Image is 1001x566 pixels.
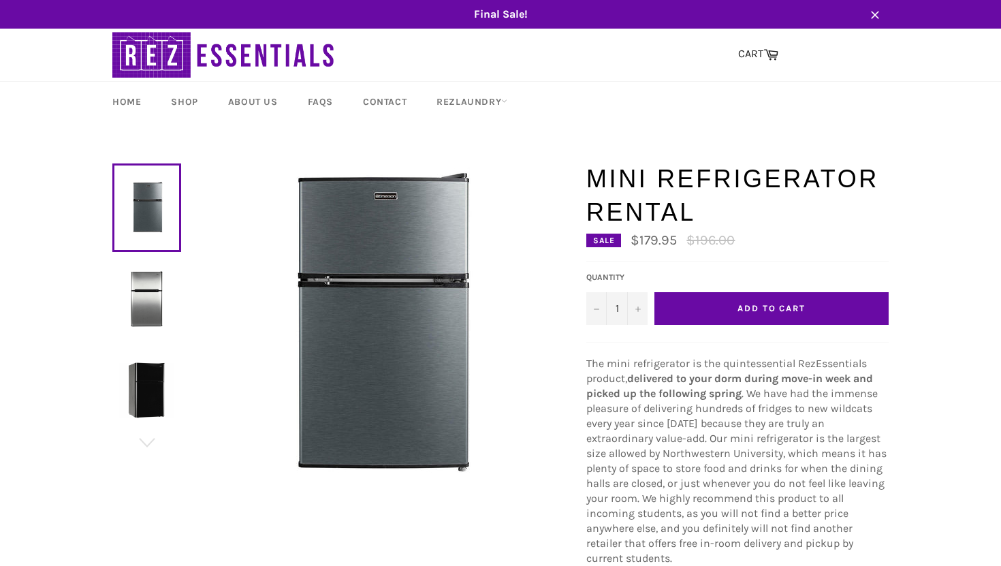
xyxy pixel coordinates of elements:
[586,372,873,400] strong: delivered to your dorm during move-in week and picked up the following spring
[737,303,806,313] span: Add to Cart
[586,162,889,230] h1: Mini Refrigerator Rental
[731,40,785,69] a: CART
[586,292,607,325] button: Decrease quantity
[294,82,347,122] a: FAQs
[654,292,889,325] button: Add to Cart
[423,82,521,122] a: RezLaundry
[586,234,621,247] div: Sale
[112,29,337,81] img: RezEssentials
[586,357,867,385] span: The mini refrigerator is the quintessential RezEssentials product,
[586,272,648,283] label: Quantity
[627,292,648,325] button: Increase quantity
[119,271,174,326] img: Mini Refrigerator Rental
[214,162,541,489] img: Mini Refrigerator Rental
[586,387,887,565] span: . We have had the immense pleasure of delivering hundreds of fridges to new wildcats every year s...
[119,362,174,418] img: Mini Refrigerator Rental
[631,232,677,248] span: $179.95
[99,7,902,22] span: Final Sale!
[349,82,420,122] a: Contact
[686,232,735,248] s: $196.00
[157,82,211,122] a: Shop
[99,82,155,122] a: Home
[214,82,291,122] a: About Us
